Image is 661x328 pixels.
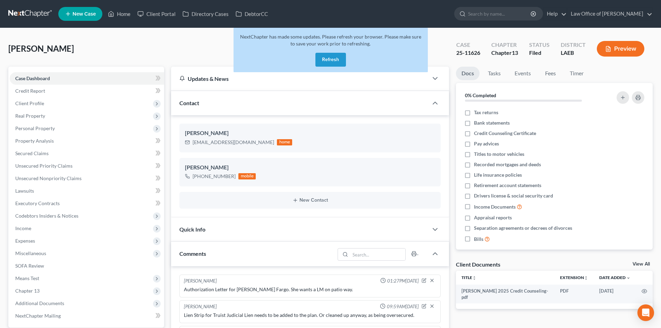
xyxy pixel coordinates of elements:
span: Life insurance policies [474,171,522,178]
div: [EMAIL_ADDRESS][DOMAIN_NAME] [193,139,274,146]
a: Secured Claims [10,147,164,160]
span: Miscellaneous [15,250,46,256]
span: Pay advices [474,140,499,147]
span: Quick Info [179,226,205,233]
a: Executory Contracts [10,197,164,210]
a: Lawsuits [10,185,164,197]
i: unfold_more [472,276,476,280]
div: [PERSON_NAME] [184,303,217,310]
span: Additional Documents [15,300,64,306]
a: Events [509,67,536,80]
div: [PERSON_NAME] [185,163,435,172]
div: Lien Strip for Truist Judicial Lien needs to be added to the plan. Or cleaned up anyway, as being... [184,312,436,319]
div: Case [456,41,480,49]
a: Docs [456,67,480,80]
div: Updates & News [179,75,420,82]
td: [PERSON_NAME] 2025 Credit Counseling-pdf [456,285,554,304]
span: Income Documents [474,203,516,210]
span: 09:59AM[DATE] [387,303,419,310]
a: Directory Cases [179,8,232,20]
a: NextChapter Mailing [10,310,164,322]
span: 13 [512,49,518,56]
span: Recorded mortgages and deeds [474,161,541,168]
span: Credit Counseling Certificate [474,130,536,137]
span: Executory Contracts [15,200,60,206]
a: Help [543,8,567,20]
span: Separation agreements or decrees of divorces [474,225,572,232]
span: 01:27PM[DATE] [387,278,419,284]
div: [PERSON_NAME] [184,278,217,285]
span: Real Property [15,113,45,119]
button: Preview [597,41,644,57]
strong: 0% Completed [465,92,496,98]
span: Bills [474,236,483,243]
span: Appraisal reports [474,214,512,221]
div: 25-11626 [456,49,480,57]
a: Client Portal [134,8,179,20]
span: SOFA Review [15,263,44,269]
span: Chapter 13 [15,288,40,294]
span: Lawsuits [15,188,34,194]
a: Timer [564,67,589,80]
span: Client Profile [15,100,44,106]
a: Fees [539,67,561,80]
span: Credit Report [15,88,45,94]
a: Case Dashboard [10,72,164,85]
span: Unsecured Priority Claims [15,163,73,169]
div: Open Intercom Messenger [637,304,654,321]
span: Drivers license & social security card [474,192,553,199]
button: New Contact [185,197,435,203]
div: Filed [529,49,550,57]
div: [PERSON_NAME] [185,129,435,137]
a: Titleunfold_more [461,275,476,280]
span: Bank statements [474,119,510,126]
td: PDF [554,285,594,304]
div: Chapter [491,41,518,49]
a: Unsecured Priority Claims [10,160,164,172]
span: [PERSON_NAME] [8,43,74,53]
div: Chapter [491,49,518,57]
span: Property Analysis [15,138,54,144]
div: LAEB [561,49,586,57]
div: home [277,139,292,145]
span: Means Test [15,275,39,281]
div: Authorization Letter for [PERSON_NAME] Fargo. She wants a LM on patio way. [184,286,436,293]
span: NextChapter Mailing [15,313,61,319]
a: Unsecured Nonpriority Claims [10,172,164,185]
span: Codebtors Insiders & Notices [15,213,78,219]
span: Case Dashboard [15,75,50,81]
td: [DATE] [594,285,636,304]
span: Income [15,225,31,231]
a: Home [104,8,134,20]
div: District [561,41,586,49]
span: Titles to motor vehicles [474,151,524,158]
i: expand_more [626,276,630,280]
a: Law Office of [PERSON_NAME] [567,8,652,20]
span: NextChapter has made some updates. Please refresh your browser. Please make sure to save your wor... [240,34,421,47]
a: View All [633,262,650,267]
a: Credit Report [10,85,164,97]
i: unfold_more [584,276,588,280]
input: Search by name... [468,7,532,20]
span: Comments [179,250,206,257]
input: Search... [350,249,406,260]
span: New Case [73,11,96,17]
span: Contact [179,100,199,106]
span: Unsecured Nonpriority Claims [15,175,82,181]
a: Date Added expand_more [599,275,630,280]
span: Personal Property [15,125,55,131]
a: Extensionunfold_more [560,275,588,280]
div: [PHONE_NUMBER] [193,173,236,180]
a: SOFA Review [10,260,164,272]
a: Tasks [482,67,506,80]
div: Client Documents [456,261,500,268]
div: mobile [238,173,256,179]
div: Status [529,41,550,49]
span: Retirement account statements [474,182,541,189]
a: DebtorCC [232,8,271,20]
span: Secured Claims [15,150,49,156]
button: Refresh [315,53,346,67]
span: Tax returns [474,109,498,116]
span: Expenses [15,238,35,244]
a: Property Analysis [10,135,164,147]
